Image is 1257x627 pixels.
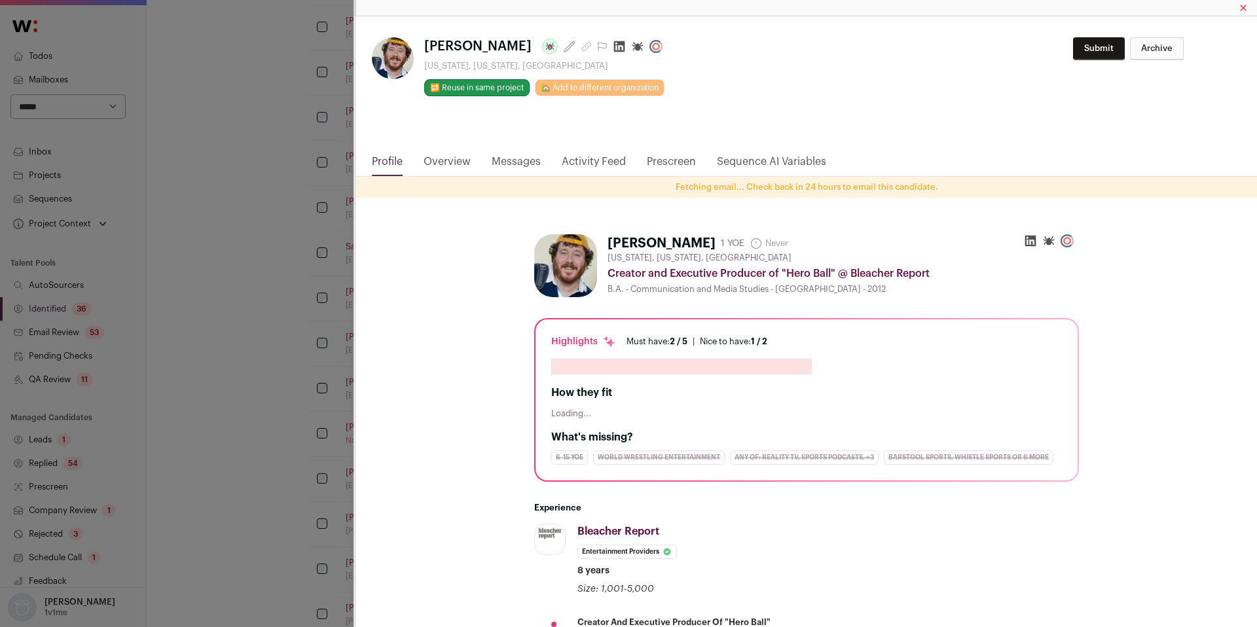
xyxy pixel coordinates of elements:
[1073,37,1125,60] button: Submit
[424,79,530,96] button: 🔂 Reuse in same project
[751,337,767,346] span: 1 / 2
[372,154,403,176] a: Profile
[424,61,668,71] div: [US_STATE], [US_STATE], [GEOGRAPHIC_DATA]
[577,564,610,577] span: 8 years
[424,37,532,56] span: [PERSON_NAME]
[534,234,597,297] img: cc907551aab5d28dd1c32e1fc186acd6126cd06a9aa8b399640422b55d48f9c3
[627,336,767,347] ul: |
[551,385,1062,401] h2: How they fit
[730,450,879,465] div: Any of: Reality TV, sports podcasts, +3
[647,154,696,176] a: Prescreen
[608,266,1079,281] div: Creator and Executive Producer of "Hero Ball" @ Bleacher Report
[627,336,687,347] div: Must have:
[492,154,541,176] a: Messages
[717,154,826,176] a: Sequence AI Variables
[551,450,588,465] div: 6-15 YOE
[356,182,1257,192] p: Fetching email... Check back in 24 hours to email this candidate.
[562,154,626,176] a: Activity Feed
[535,524,565,554] img: 092652e343d1b8b82137562b40d6ab7fba0028075871904ea741e9c0967ab473.jpg
[551,408,1062,419] div: Loading...
[1130,37,1184,60] button: Archive
[670,337,687,346] span: 2 / 5
[608,234,716,253] h1: [PERSON_NAME]
[424,154,471,176] a: Overview
[577,545,677,559] li: Entertainment Providers
[577,584,654,594] span: Size: 1,001-5,000
[577,526,659,537] span: Bleacher Report
[884,450,1053,465] div: Barstool Sports, Whistle Sports or 6 more
[535,79,665,96] a: 🏡 Add to different organization
[551,429,1062,445] h2: What's missing?
[700,336,767,347] div: Nice to have:
[750,237,788,250] span: Never
[551,335,616,348] div: Highlights
[608,284,1079,295] div: B.A. - Communication and Media Studies - [GEOGRAPHIC_DATA] - 2012
[534,503,1079,513] h2: Experience
[721,237,744,250] div: 1 YOE
[593,450,725,465] div: World Wrestling Entertainment
[608,253,792,263] span: [US_STATE], [US_STATE], [GEOGRAPHIC_DATA]
[372,37,414,79] img: cc907551aab5d28dd1c32e1fc186acd6126cd06a9aa8b399640422b55d48f9c3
